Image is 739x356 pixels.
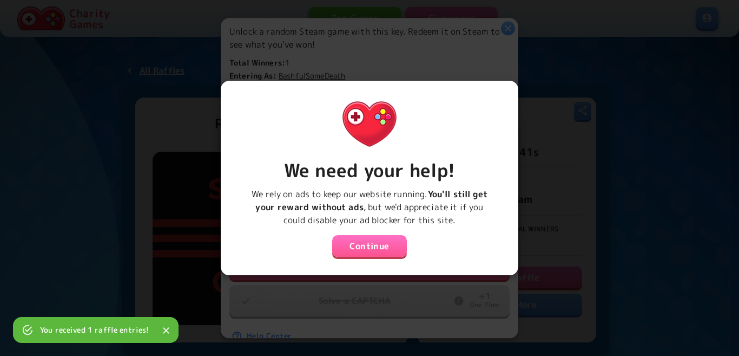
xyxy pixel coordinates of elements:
p: We rely on ads to keep our website running. , but we'd appreciate it if you could disable your ad... [229,187,510,226]
div: You received 1 raffle entries! [40,320,149,340]
button: Continue [332,235,407,257]
button: Close [158,322,174,339]
b: You'll still get your reward without ads [255,188,487,213]
strong: We need your help! [284,157,456,183]
img: Charity.Games [335,89,404,159]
